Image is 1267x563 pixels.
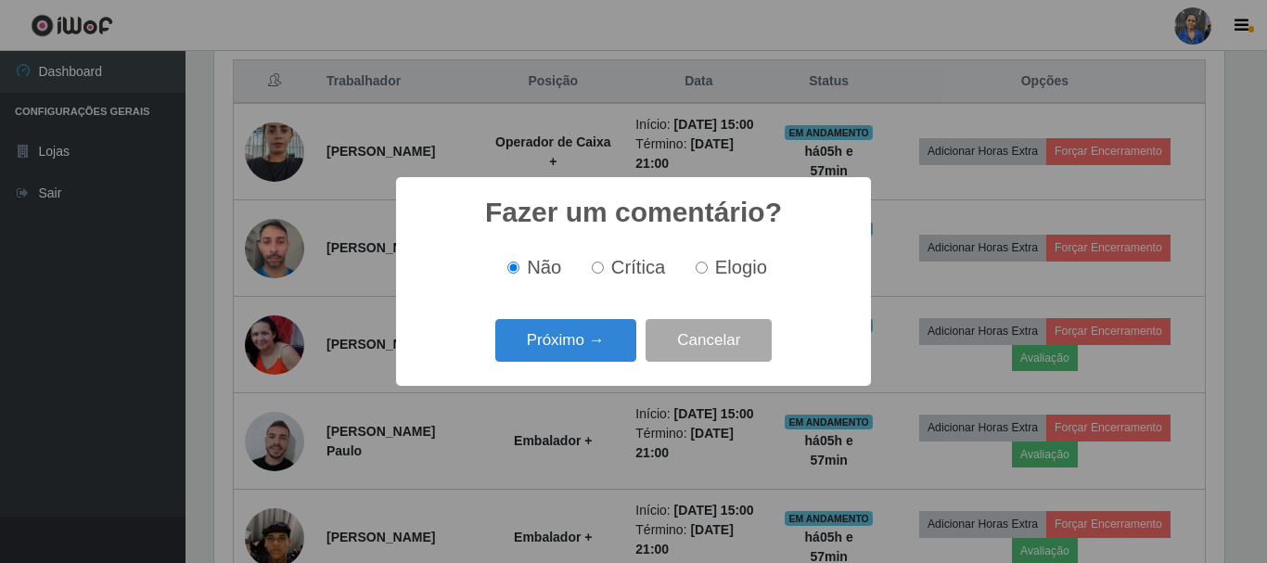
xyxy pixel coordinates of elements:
input: Não [507,262,519,274]
input: Elogio [696,262,708,274]
h2: Fazer um comentário? [485,196,782,229]
span: Elogio [715,257,767,277]
span: Não [527,257,561,277]
input: Crítica [592,262,604,274]
button: Cancelar [646,319,772,363]
button: Próximo → [495,319,636,363]
span: Crítica [611,257,666,277]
